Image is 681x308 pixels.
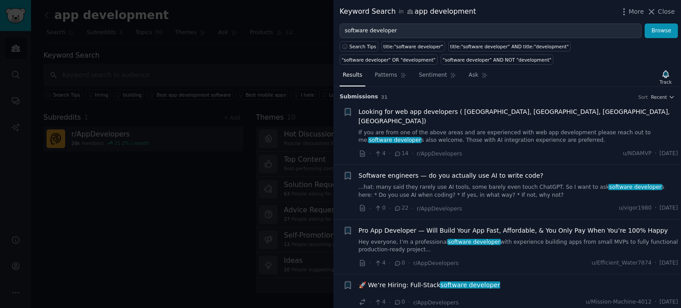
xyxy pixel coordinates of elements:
[413,300,458,306] span: r/AppDevelopers
[655,259,657,267] span: ·
[369,149,371,158] span: ·
[419,71,447,79] span: Sentiment
[645,23,678,39] button: Browse
[394,259,405,267] span: 0
[359,281,500,290] span: 🚀 We’re Hiring: Full-Stack
[411,149,413,158] span: ·
[417,151,462,157] span: r/AppDevelopers
[389,258,391,268] span: ·
[586,298,652,306] span: u/Mission-Machine-4012
[394,204,408,212] span: 22
[440,281,501,289] span: software developer
[416,68,459,86] a: Sentiment
[647,7,675,16] button: Close
[359,226,668,235] a: Pro App Developer — Will Build Your App Fast, Affordable, & You Only Pay When You’re 100% Happy
[660,298,678,306] span: [DATE]
[655,298,657,306] span: ·
[381,41,445,51] a: title:"software developer"
[660,79,672,85] div: Track
[394,150,408,158] span: 14
[359,107,678,126] a: Looking for web app developers ( [GEOGRAPHIC_DATA], [GEOGRAPHIC_DATA], [GEOGRAPHIC_DATA], [GEOGRA...
[372,68,409,86] a: Patterns
[359,281,500,290] a: 🚀 We’re Hiring: Full-Stacksoftware developer
[374,298,385,306] span: 4
[368,137,422,143] span: software developer
[399,8,403,16] span: in
[660,150,678,158] span: [DATE]
[374,150,385,158] span: 4
[619,7,644,16] button: More
[657,68,675,86] button: Track
[608,184,662,190] span: software developer
[658,7,675,16] span: Close
[651,94,675,100] button: Recent
[469,71,478,79] span: Ask
[638,94,648,100] div: Sort
[340,41,378,51] button: Search Tips
[340,6,476,17] div: Keyword Search app development
[655,150,657,158] span: ·
[448,41,571,51] a: title:"software developer" AND title:"development"
[394,298,405,306] span: 0
[340,93,378,101] span: Submission s
[381,94,388,100] span: 31
[629,7,644,16] span: More
[369,298,371,307] span: ·
[660,204,678,212] span: [DATE]
[384,43,443,50] div: title:"software developer"
[466,68,491,86] a: Ask
[408,298,410,307] span: ·
[441,55,553,65] a: "software developer" AND NOT "development"
[413,260,458,266] span: r/AppDevelopers
[447,239,501,245] span: software developer
[651,94,667,100] span: Recent
[340,68,365,86] a: Results
[359,171,544,180] a: Software engineers — do you actually use AI to write code?
[411,204,413,213] span: ·
[660,259,678,267] span: [DATE]
[340,55,438,65] a: "software developer" OR "development"
[349,43,376,50] span: Search Tips
[655,204,657,212] span: ·
[359,238,678,254] a: Hey everyone, I’m a professionalsoftware developerwith experience building apps from small MVPs t...
[374,204,385,212] span: 0
[623,150,652,158] span: u/NDAMVP
[369,204,371,213] span: ·
[417,206,462,212] span: r/AppDevelopers
[359,183,678,199] a: ...hat: many said they rarely use AI tools, some barely even touch ChatGPT. So I want to asksoftw...
[389,149,391,158] span: ·
[375,71,397,79] span: Patterns
[442,57,551,63] div: "software developer" AND NOT "development"
[389,204,391,213] span: ·
[591,259,651,267] span: u/Efficient_Water7874
[340,23,642,39] input: Try a keyword related to your business
[619,204,652,212] span: u/vigor1980
[369,258,371,268] span: ·
[408,258,410,268] span: ·
[374,259,385,267] span: 4
[450,43,569,50] div: title:"software developer" AND title:"development"
[343,71,362,79] span: Results
[389,298,391,307] span: ·
[342,57,436,63] div: "software developer" OR "development"
[359,129,678,144] a: If you are from one of the above areas and are experienced with web app development please reach ...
